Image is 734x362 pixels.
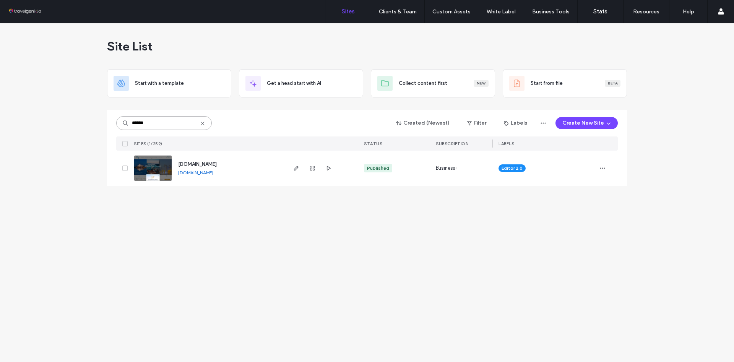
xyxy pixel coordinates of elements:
span: Site List [107,39,153,54]
a: [DOMAIN_NAME] [178,170,213,175]
div: New [474,80,489,87]
span: Collect content first [399,80,447,87]
label: Custom Assets [432,8,471,15]
span: Business+ [436,164,458,172]
label: Stats [593,8,607,15]
span: Start with a template [135,80,184,87]
span: Help [17,5,33,12]
label: Help [683,8,694,15]
button: Filter [460,117,494,129]
span: Start from file [531,80,563,87]
button: Created (Newest) [390,117,456,129]
div: Collect content firstNew [371,69,495,97]
a: [DOMAIN_NAME] [178,161,217,167]
span: Editor 2.0 [502,165,523,172]
div: Beta [605,80,620,87]
label: Clients & Team [379,8,417,15]
div: Get a head start with AI [239,69,363,97]
div: Start from fileBeta [503,69,627,97]
label: Resources [633,8,659,15]
span: SITES (1/259) [134,141,162,146]
span: Get a head start with AI [267,80,321,87]
label: Sites [342,8,355,15]
div: Start with a template [107,69,231,97]
label: Business Tools [532,8,570,15]
div: Published [367,165,389,172]
button: Labels [497,117,534,129]
span: SUBSCRIPTION [436,141,468,146]
label: White Label [487,8,516,15]
span: LABELS [499,141,514,146]
button: Create New Site [555,117,618,129]
span: STATUS [364,141,382,146]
